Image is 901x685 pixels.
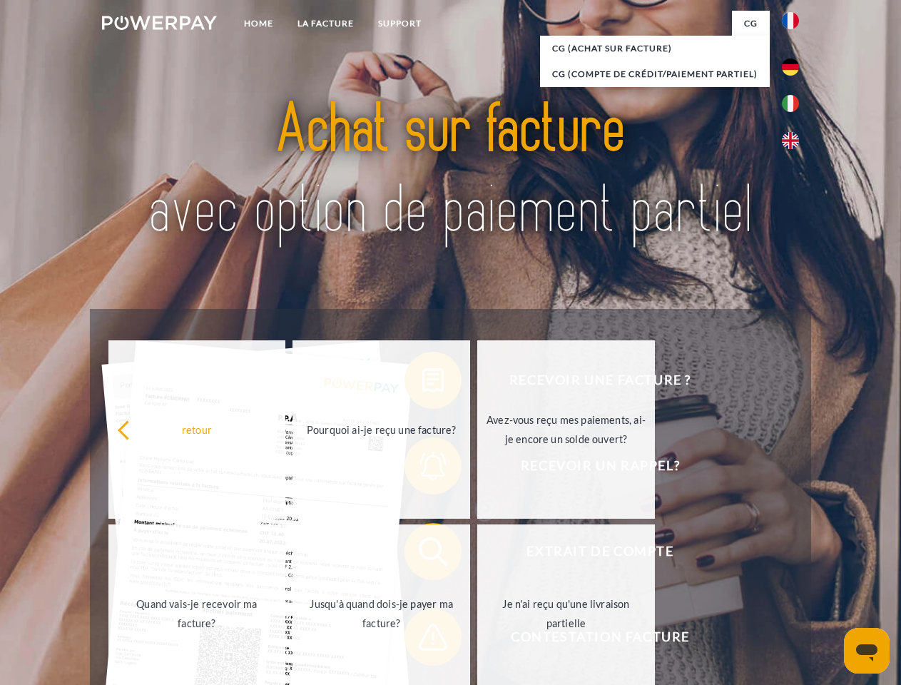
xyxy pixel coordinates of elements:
[732,11,770,36] a: CG
[782,59,799,76] img: de
[486,410,646,449] div: Avez-vous reçu mes paiements, ai-je encore un solde ouvert?
[540,36,770,61] a: CG (achat sur facture)
[782,132,799,149] img: en
[477,340,655,519] a: Avez-vous reçu mes paiements, ai-je encore un solde ouvert?
[540,61,770,87] a: CG (Compte de crédit/paiement partiel)
[102,16,217,30] img: logo-powerpay-white.svg
[486,594,646,633] div: Je n'ai reçu qu'une livraison partielle
[782,95,799,112] img: it
[782,12,799,29] img: fr
[136,68,765,273] img: title-powerpay_fr.svg
[285,11,366,36] a: LA FACTURE
[232,11,285,36] a: Home
[844,628,890,674] iframe: Bouton de lancement de la fenêtre de messagerie
[366,11,434,36] a: Support
[301,594,462,633] div: Jusqu'à quand dois-je payer ma facture?
[117,420,278,439] div: retour
[117,594,278,633] div: Quand vais-je recevoir ma facture?
[301,420,462,439] div: Pourquoi ai-je reçu une facture?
